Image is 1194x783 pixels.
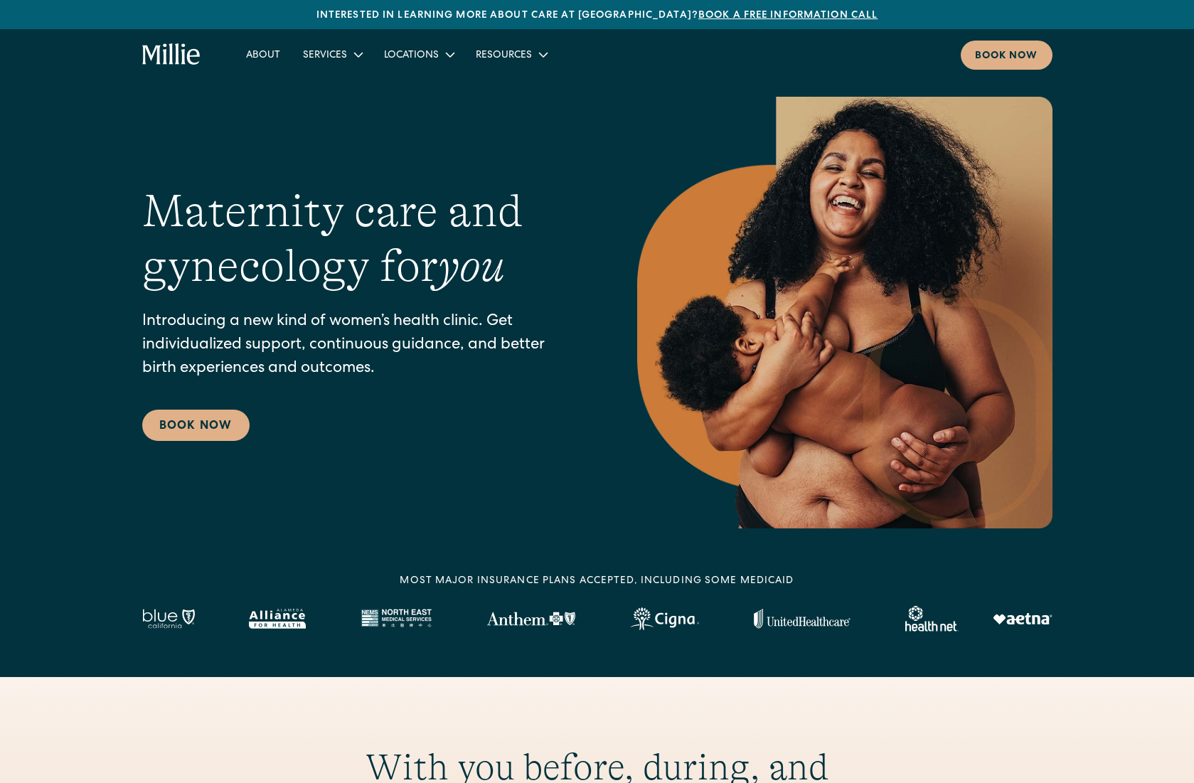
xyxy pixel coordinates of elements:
[235,43,292,66] a: About
[993,613,1052,624] img: Aetna logo
[303,48,347,63] div: Services
[249,609,305,629] img: Alameda Alliance logo
[400,574,794,589] div: MOST MAJOR INSURANCE PLANS ACCEPTED, INCLUDING some MEDICAID
[637,97,1052,528] img: Smiling mother with her baby in arms, celebrating body positivity and the nurturing bond of postp...
[142,311,580,381] p: Introducing a new kind of women’s health clinic. Get individualized support, continuous guidance,...
[142,609,195,629] img: Blue California logo
[975,49,1038,64] div: Book now
[361,609,432,629] img: North East Medical Services logo
[142,184,580,294] h1: Maternity care and gynecology for
[438,240,505,292] em: you
[630,607,699,630] img: Cigna logo
[142,410,250,441] a: Book Now
[754,609,851,629] img: United Healthcare logo
[476,48,532,63] div: Resources
[142,43,201,66] a: home
[486,612,575,626] img: Anthem Logo
[384,48,439,63] div: Locations
[373,43,464,66] div: Locations
[292,43,373,66] div: Services
[961,41,1052,70] a: Book now
[698,11,878,21] a: Book a free information call
[464,43,558,66] div: Resources
[905,606,959,632] img: Healthnet logo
